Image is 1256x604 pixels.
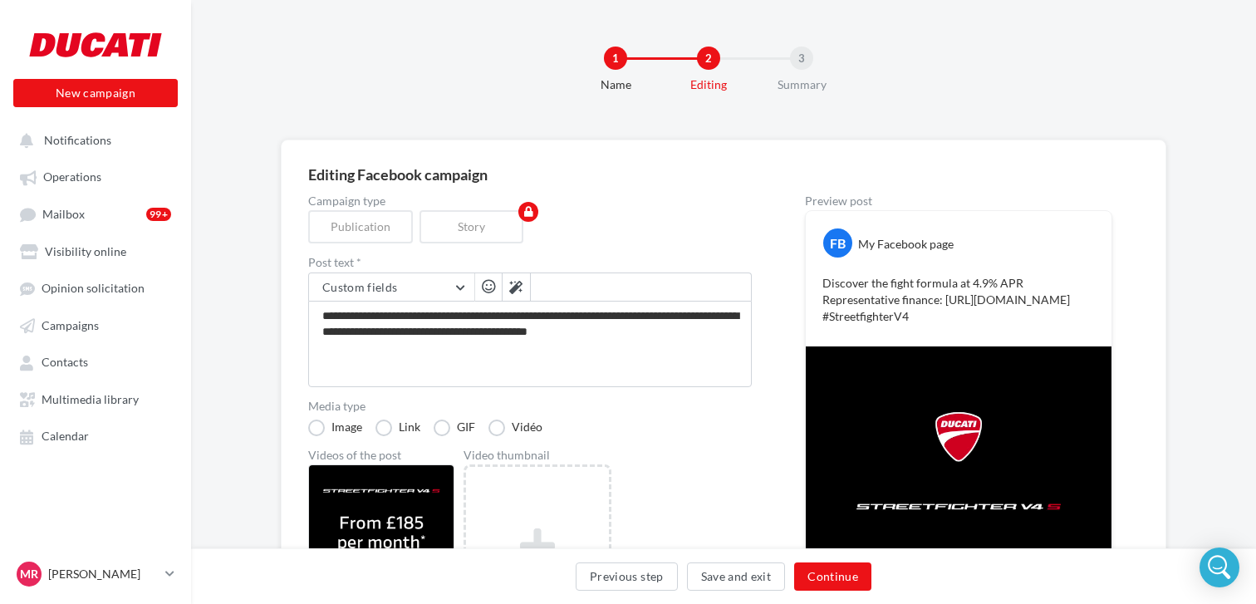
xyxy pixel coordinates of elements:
div: 1 [604,47,627,70]
a: Contacts [10,346,181,376]
div: Summary [748,76,855,93]
div: 3 [790,47,813,70]
div: Editing [655,76,762,93]
div: Open Intercom Messenger [1200,548,1239,587]
p: [PERSON_NAME] [48,566,159,582]
button: Save and exit [687,562,786,591]
div: 99+ [146,208,171,221]
button: Previous step [576,562,678,591]
label: Vidéo [488,420,542,436]
a: Mailbox99+ [10,199,181,229]
span: MR [20,566,38,582]
button: Notifications [10,125,174,155]
div: Preview post [805,195,1112,207]
div: Editing Facebook campaign [308,167,1139,182]
div: 2 [697,47,720,70]
span: Notifications [44,133,111,147]
a: Campaigns [10,310,181,340]
label: Media type [308,400,752,412]
span: Contacts [42,356,88,370]
span: Opinion solicitation [42,282,145,296]
span: Operations [43,170,101,184]
button: Custom fields [309,273,474,302]
label: Post text * [308,257,752,268]
label: Campaign type [308,195,752,207]
span: Custom fields [322,280,398,294]
a: Multimedia library [10,384,181,414]
a: Calendar [10,420,181,450]
div: Name [562,76,669,93]
span: Multimedia library [42,392,139,406]
span: Calendar [42,430,89,444]
a: Operations [10,161,181,191]
button: Continue [794,562,871,591]
span: Mailbox [42,207,85,221]
span: Visibility online [45,244,126,258]
a: Visibility online [10,236,181,266]
div: Video thumbnail [464,449,611,461]
label: Image [308,420,362,436]
label: Link [375,420,420,436]
a: Opinion solicitation [10,273,181,302]
p: Discover the fight formula at 4.9% APR Representative finance: [URL][DOMAIN_NAME] #StreetfighterV4 [822,275,1095,325]
label: GIF [434,420,475,436]
button: New campaign [13,79,178,107]
div: My Facebook page [858,236,954,253]
a: MR [PERSON_NAME] [13,558,178,590]
div: FB [823,228,852,258]
span: Campaigns [42,318,99,332]
div: Videos of the post [308,449,454,461]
